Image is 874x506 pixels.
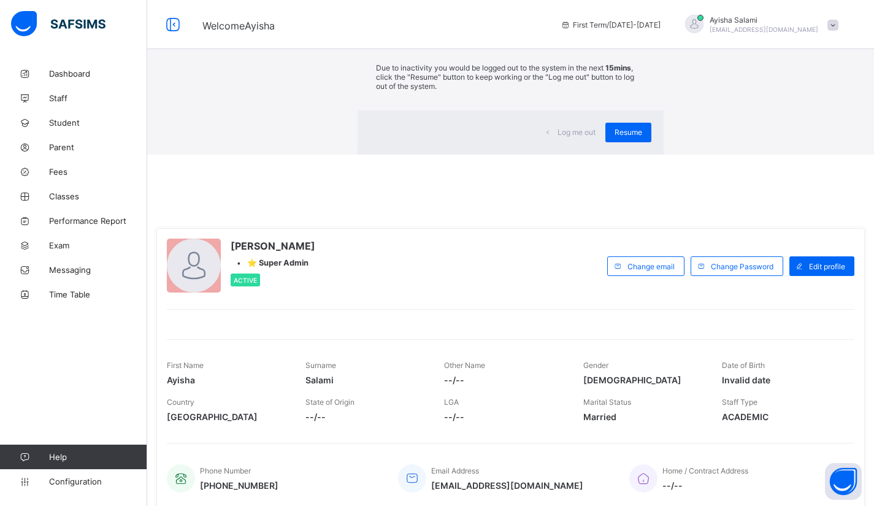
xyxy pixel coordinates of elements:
span: Ayisha Salami [710,15,818,25]
span: Email Address [431,466,479,475]
div: AyishaSalami [673,15,845,35]
span: State of Origin [305,397,355,407]
span: Classes [49,191,147,201]
span: Staff Type [722,397,757,407]
span: Help [49,452,147,462]
span: Welcome Ayisha [202,20,275,32]
span: Surname [305,361,336,370]
span: Parent [49,142,147,152]
span: [PERSON_NAME] [231,240,315,252]
span: Performance Report [49,216,147,226]
span: Dashboard [49,69,147,79]
span: [DEMOGRAPHIC_DATA] [583,375,703,385]
span: ACADEMIC [722,412,842,422]
span: --/-- [662,480,748,491]
p: Due to inactivity you would be logged out to the system in the next , click the "Resume" button t... [376,63,645,91]
span: Home / Contract Address [662,466,748,475]
span: session/term information [561,20,661,29]
span: [PHONE_NUMBER] [200,480,278,491]
span: Salami [305,375,426,385]
span: Change email [627,262,675,271]
button: Open asap [825,463,862,500]
span: LGA [444,397,459,407]
span: Time Table [49,289,147,299]
span: Other Name [444,361,485,370]
span: Country [167,397,194,407]
div: • [231,258,315,267]
span: Fees [49,167,147,177]
span: --/-- [444,375,564,385]
span: Change Password [711,262,773,271]
strong: 15mins [605,63,631,72]
span: ⭐ Super Admin [247,258,309,267]
span: Log me out [558,128,596,137]
span: Marital Status [583,397,631,407]
span: Active [234,277,257,284]
span: Configuration [49,477,147,486]
span: --/-- [444,412,564,422]
span: [EMAIL_ADDRESS][DOMAIN_NAME] [710,26,818,33]
span: Edit profile [809,262,845,271]
span: Married [583,412,703,422]
span: Gender [583,361,608,370]
span: Student [49,118,147,128]
span: Phone Number [200,466,251,475]
span: [GEOGRAPHIC_DATA] [167,412,287,422]
span: First Name [167,361,204,370]
span: Exam [49,240,147,250]
span: Date of Birth [722,361,765,370]
span: Resume [615,128,642,137]
img: safsims [11,11,105,37]
span: --/-- [305,412,426,422]
span: Invalid date [722,375,842,385]
span: [EMAIL_ADDRESS][DOMAIN_NAME] [431,480,583,491]
span: Ayisha [167,375,287,385]
span: Messaging [49,265,147,275]
span: Staff [49,93,147,103]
